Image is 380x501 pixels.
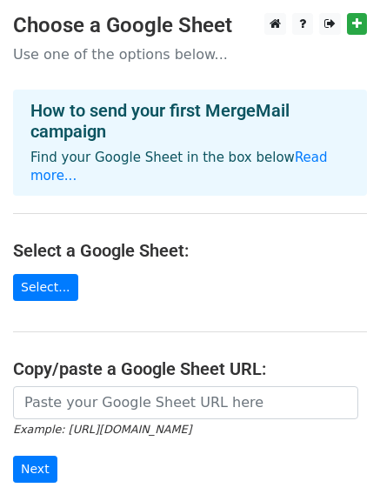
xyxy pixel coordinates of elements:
[30,150,328,184] a: Read more...
[13,423,191,436] small: Example: [URL][DOMAIN_NAME]
[13,386,358,419] input: Paste your Google Sheet URL here
[13,13,367,38] h3: Choose a Google Sheet
[13,358,367,379] h4: Copy/paste a Google Sheet URL:
[13,240,367,261] h4: Select a Google Sheet:
[30,100,350,142] h4: How to send your first MergeMail campaign
[13,274,78,301] a: Select...
[13,45,367,63] p: Use one of the options below...
[30,149,350,185] p: Find your Google Sheet in the box below
[13,456,57,483] input: Next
